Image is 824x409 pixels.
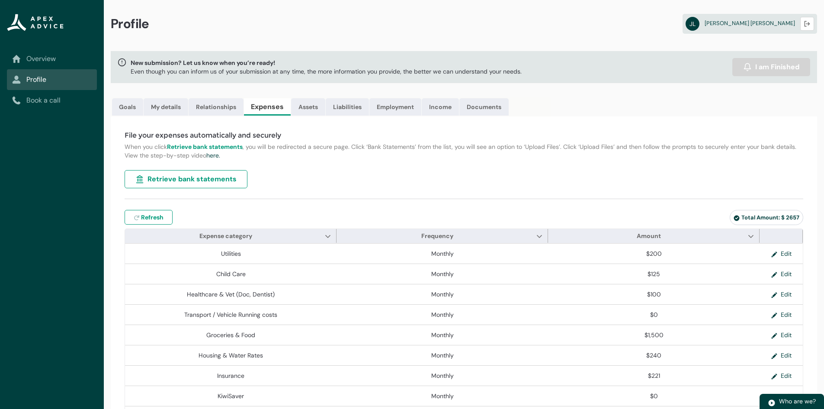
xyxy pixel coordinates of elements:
[7,48,97,111] nav: Sub page
[125,130,803,141] h4: File your expenses automatically and securely
[764,328,798,341] button: Edit
[764,349,798,362] button: Edit
[135,175,144,184] img: landmark.svg
[800,17,814,31] button: Logout
[650,392,658,400] lightning-formatted-number: $0
[147,174,237,184] span: Retrieve bank statements
[732,58,810,76] button: I am Finished
[221,250,241,258] lightning-base-formatted-text: Utilities
[431,351,454,359] lightning-base-formatted-text: Monthly
[779,397,816,405] span: Who are we?
[646,250,662,258] lightning-formatted-number: $200
[206,331,255,339] lightning-base-formatted-text: Groceries & Food
[12,95,92,106] a: Book a call
[144,98,188,116] a: My details
[764,369,798,382] button: Edit
[743,63,752,71] img: alarm.svg
[730,210,803,225] lightning-badge: Total Amount
[646,351,661,359] lightning-formatted-number: $240
[734,214,799,221] span: Total Amount: $ 2657
[216,270,246,278] lightning-base-formatted-text: Child Care
[648,372,660,380] lightning-formatted-number: $221
[326,98,369,116] a: Liabilities
[644,331,664,339] lightning-formatted-number: $1,500
[199,351,263,359] lightning-base-formatted-text: Housing & Water Rates
[131,58,522,67] span: New submission? Let us know when you’re ready!
[686,17,699,31] abbr: JL
[291,98,325,116] a: Assets
[764,247,798,260] button: Edit
[650,311,658,319] lightning-formatted-number: $0
[184,311,277,319] lightning-base-formatted-text: Transport / Vehicle Running costs
[111,16,149,32] span: Profile
[125,210,173,225] button: Refresh
[217,372,244,380] lightning-base-formatted-text: Insurance
[7,14,64,31] img: Apex Advice Group
[431,392,454,400] lightning-base-formatted-text: Monthly
[755,62,799,72] span: I am Finished
[764,308,798,321] button: Edit
[244,98,291,116] a: Expenses
[189,98,244,116] a: Relationships
[369,98,421,116] a: Employment
[12,54,92,64] a: Overview
[768,399,776,407] img: play.svg
[764,390,798,403] button: Edit
[141,213,164,222] span: Refresh
[125,170,247,188] button: Retrieve bank statements
[431,372,454,380] lightning-base-formatted-text: Monthly
[431,290,454,298] lightning-base-formatted-text: Monthly
[431,331,454,339] lightning-base-formatted-text: Monthly
[112,98,143,116] a: Goals
[705,19,795,27] span: [PERSON_NAME] [PERSON_NAME]
[422,98,459,116] a: Income
[431,270,454,278] lightning-base-formatted-text: Monthly
[12,74,92,85] a: Profile
[125,142,803,160] p: When you click , you will be redirected a secure page. Click ‘Bank Statements’ from the list, you...
[683,14,817,34] a: JL[PERSON_NAME] [PERSON_NAME]
[459,98,509,116] a: Documents
[648,270,660,278] lightning-formatted-number: $125
[206,151,220,159] a: here.
[431,311,454,319] lightning-base-formatted-text: Monthly
[218,392,244,400] lightning-base-formatted-text: KiwiSaver
[647,290,661,298] lightning-formatted-number: $100
[431,250,454,258] lightning-base-formatted-text: Monthly
[131,67,522,76] p: Even though you can inform us of your submission at any time, the more information you provide, t...
[167,143,243,151] strong: Retrieve bank statements
[764,267,798,280] button: Edit
[187,290,275,298] lightning-base-formatted-text: Healthcare & Vet (Doc, Dentist)
[764,288,798,301] button: Edit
